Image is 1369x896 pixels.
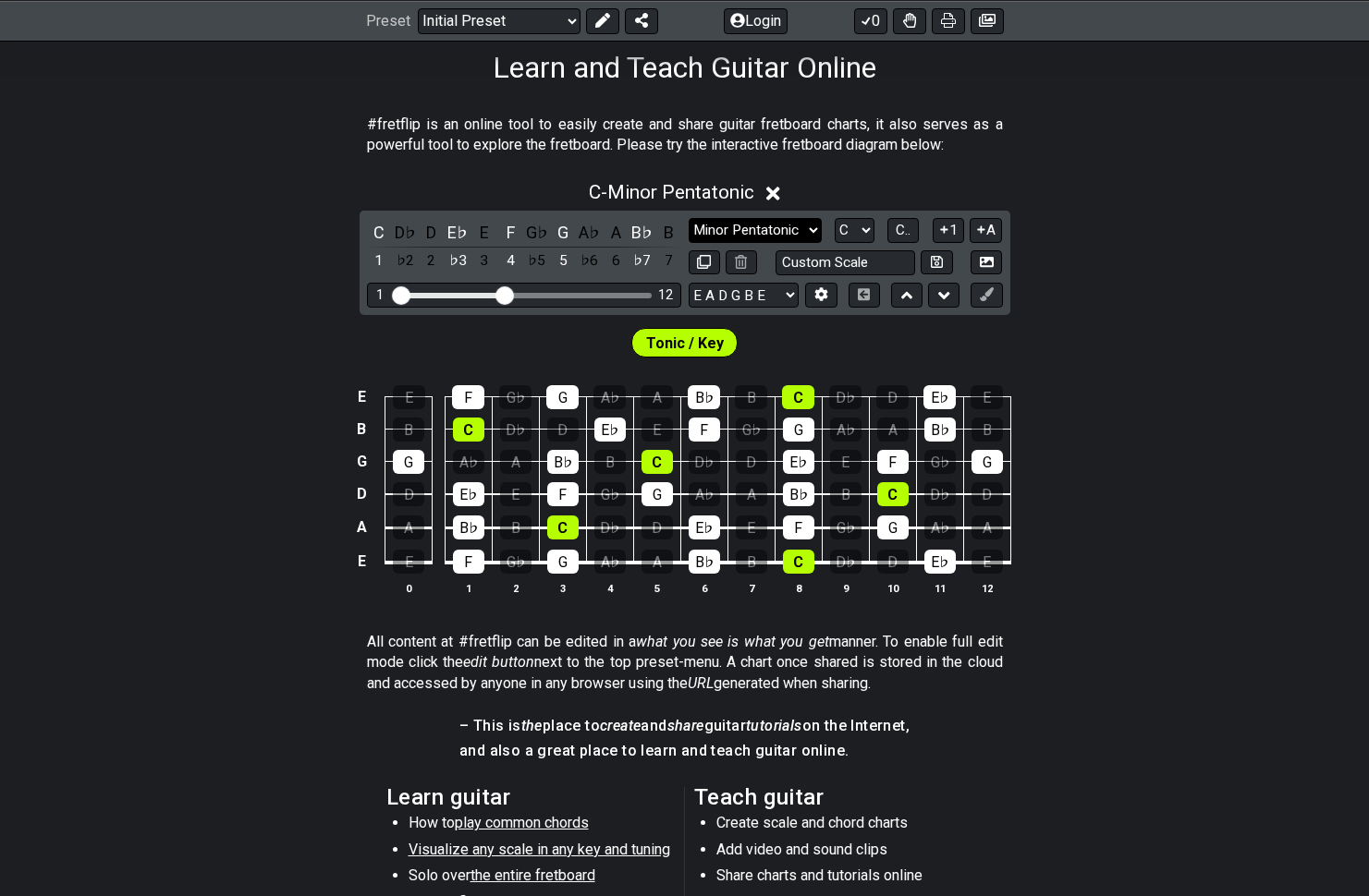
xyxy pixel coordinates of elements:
div: B [393,418,424,442]
td: E [350,381,373,414]
div: toggle scale degree [525,248,549,273]
button: 1 [933,218,964,243]
div: B♭ [783,482,814,506]
th: 1 [445,578,492,598]
div: G [783,418,814,442]
div: E♭ [689,515,720,539]
em: share [667,717,704,734]
em: what you see is what you get [636,633,829,650]
th: 6 [680,578,727,598]
div: C [782,385,814,409]
li: Add video and sound clips [716,840,980,866]
div: toggle scale degree [630,248,654,273]
div: G♭ [736,418,767,442]
div: toggle scale degree [656,248,680,273]
div: E [393,550,424,574]
button: Edit Tuning [805,283,837,308]
button: Delete [726,250,757,275]
button: Edit Preset [586,7,619,33]
select: Preset [418,7,581,33]
div: toggle scale degree [551,248,575,273]
div: B [594,450,626,474]
div: G [972,450,1003,474]
div: toggle pitch class [367,220,391,245]
div: E [736,515,767,539]
span: play common chords [455,814,589,831]
div: C [642,450,673,474]
div: B [736,550,767,574]
div: B♭ [453,515,484,539]
div: E♭ [783,450,814,474]
div: toggle scale degree [604,248,628,273]
button: Copy [689,250,720,275]
div: B♭ [924,418,956,442]
div: C [547,515,579,539]
td: G [350,445,373,478]
div: D [547,418,579,442]
h2: Teach guitar [694,787,984,807]
button: Create image [971,7,1004,33]
th: 9 [822,578,869,598]
div: D♭ [500,418,532,442]
div: D♭ [594,515,626,539]
div: C [783,550,814,574]
th: 0 [385,578,433,598]
button: Share Preset [625,7,658,33]
div: E [500,482,532,506]
span: C.. [896,222,911,238]
span: C - Minor Pentatonic [589,181,754,203]
div: toggle pitch class [472,220,496,245]
p: #fretflip is an online tool to easily create and share guitar fretboard charts, it also serves as... [367,115,1003,156]
em: the [521,717,543,734]
div: G♭ [500,550,532,574]
span: the entire fretboard [471,866,595,884]
span: Preset [366,12,410,30]
div: toggle scale degree [578,248,602,273]
td: B [350,413,373,445]
div: A [972,515,1003,539]
th: 10 [869,578,916,598]
div: A [877,418,909,442]
em: tutorials [746,717,802,734]
th: 3 [539,578,586,598]
div: A♭ [453,450,484,474]
div: E [393,385,425,409]
div: F [452,385,484,409]
div: A [500,450,532,474]
td: A [350,511,373,545]
div: E [971,385,1003,409]
em: URL [688,674,714,692]
div: D [393,482,424,506]
li: Solo over [409,866,672,891]
div: toggle pitch class [551,220,575,245]
div: G♭ [924,450,956,474]
button: Store user defined scale [921,250,952,275]
div: Visible fret range [367,283,681,308]
div: D [642,515,673,539]
div: E [972,550,1003,574]
div: E [642,418,673,442]
div: toggle scale degree [498,248,522,273]
div: A♭ [830,418,862,442]
th: 7 [727,578,775,598]
div: toggle pitch class [393,220,417,245]
div: A [641,385,673,409]
em: edit button [463,653,534,671]
select: Tuning [689,283,799,308]
div: F [547,482,579,506]
div: toggle scale degree [472,248,496,273]
div: A♭ [594,550,626,574]
th: 2 [492,578,539,598]
div: A [642,550,673,574]
div: D [972,482,1003,506]
div: D♭ [830,550,862,574]
li: How to [409,813,672,839]
span: First enable full edit mode to edit [646,330,724,357]
div: C [877,482,909,506]
td: E [350,544,373,579]
button: Move down [928,283,960,308]
div: toggle pitch class [656,220,680,245]
button: A [970,218,1002,243]
li: Share charts and tutorials online [716,866,980,891]
div: D♭ [924,482,956,506]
